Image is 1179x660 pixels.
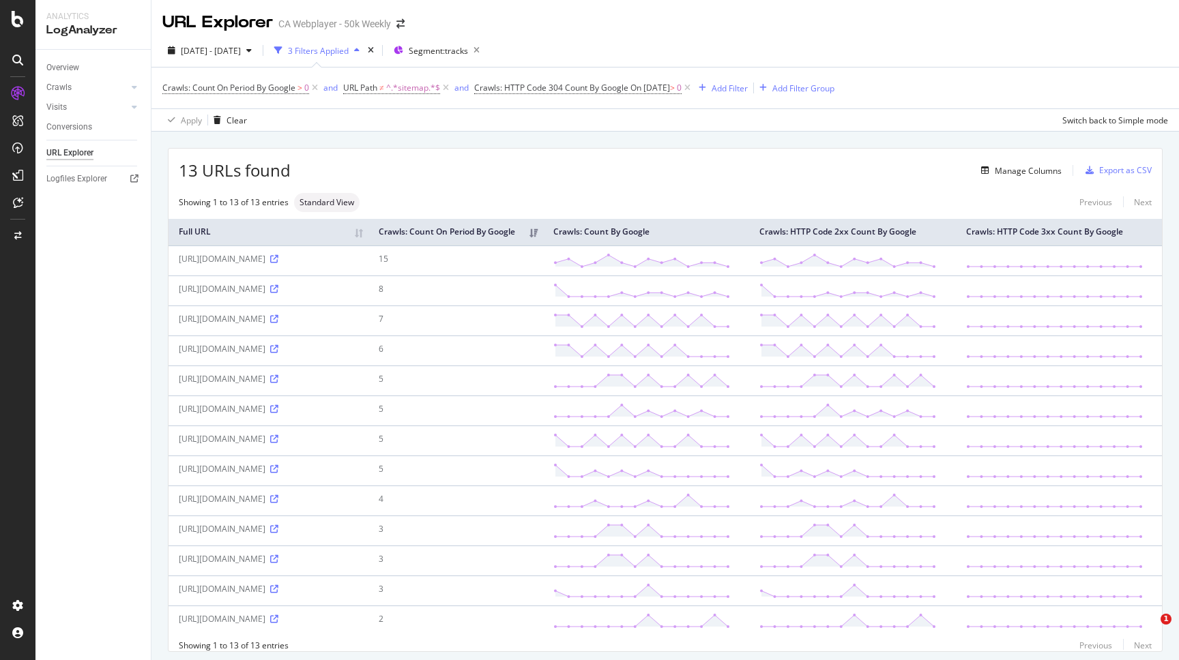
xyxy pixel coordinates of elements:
td: 6 [368,335,543,365]
span: > [297,82,302,93]
div: [URL][DOMAIN_NAME] [179,403,358,415]
div: [URL][DOMAIN_NAME] [179,463,358,475]
div: Manage Columns [995,165,1062,177]
div: Export as CSV [1099,164,1152,176]
span: > [670,82,675,93]
span: URL Path [343,82,377,93]
button: [DATE] - [DATE] [162,40,257,61]
th: Crawls: HTTP Code 3xx Count By Google [956,219,1162,245]
div: URL Explorer [46,146,93,160]
div: Logfiles Explorer [46,172,107,186]
div: LogAnalyzer [46,22,140,38]
div: Conversions [46,120,92,134]
button: Add Filter [693,80,748,96]
td: 5 [368,455,543,485]
div: URL Explorer [162,11,273,34]
div: Add Filter [712,82,748,94]
span: [DATE] - [DATE] [181,45,241,57]
div: Switch back to Simple mode [1062,115,1168,126]
span: Crawls: Count On Period By Google [162,82,295,93]
div: [URL][DOMAIN_NAME] [179,313,358,325]
div: [URL][DOMAIN_NAME] [179,283,358,295]
button: Apply [162,109,202,131]
div: Analytics [46,11,140,22]
button: and [323,81,338,94]
div: [URL][DOMAIN_NAME] [179,373,358,385]
button: 3 Filters Applied [269,40,365,61]
span: ^.*sitemap.*$ [386,78,440,97]
td: 5 [368,395,543,425]
span: 13 URLs found [179,159,291,182]
td: 2 [368,605,543,635]
a: Logfiles Explorer [46,172,141,186]
span: ≠ [379,82,384,93]
span: On [DATE] [630,82,670,93]
div: neutral label [294,193,360,212]
div: Add Filter Group [772,82,834,94]
a: Overview [46,61,141,75]
span: Crawls: HTTP Code 304 Count By Google [474,82,628,93]
div: Visits [46,100,67,115]
span: 0 [304,78,309,97]
div: and [323,82,338,93]
div: Apply [181,115,202,126]
div: arrow-right-arrow-left [396,19,405,29]
span: 0 [677,78,682,97]
iframe: Intercom live chat [1133,614,1165,646]
div: 3 Filters Applied [288,45,349,57]
button: Clear [208,109,247,131]
div: [URL][DOMAIN_NAME] [179,613,358,625]
th: Crawls: Count By Google [543,219,749,245]
span: 1 [1161,614,1171,625]
div: Clear [227,115,247,126]
th: Crawls: Count On Period By Google: activate to sort column ascending [368,219,543,245]
div: Crawls [46,80,72,95]
span: Standard View [300,198,354,207]
button: Export as CSV [1080,160,1152,181]
td: 3 [368,515,543,545]
button: and [454,81,469,94]
div: [URL][DOMAIN_NAME] [179,583,358,595]
div: Showing 1 to 13 of 13 entries [179,196,289,208]
div: [URL][DOMAIN_NAME] [179,253,358,265]
th: Crawls: HTTP Code 2xx Count By Google [749,219,955,245]
td: 5 [368,425,543,455]
div: [URL][DOMAIN_NAME] [179,523,358,535]
button: Add Filter Group [754,80,834,96]
span: Segment: tracks [409,45,468,57]
a: Crawls [46,80,128,95]
a: Conversions [46,120,141,134]
td: 8 [368,275,543,305]
button: Manage Columns [976,162,1062,179]
td: 7 [368,305,543,335]
div: [URL][DOMAIN_NAME] [179,343,358,355]
td: 3 [368,545,543,575]
td: 15 [368,245,543,275]
td: 4 [368,485,543,515]
td: 5 [368,365,543,395]
div: and [454,82,469,93]
th: Full URL: activate to sort column ascending [169,219,368,245]
div: [URL][DOMAIN_NAME] [179,553,358,565]
div: [URL][DOMAIN_NAME] [179,433,358,445]
div: [URL][DOMAIN_NAME] [179,493,358,505]
button: Segment:tracks [388,40,485,61]
div: times [365,44,377,57]
button: Switch back to Simple mode [1057,109,1168,131]
td: 3 [368,575,543,605]
div: Overview [46,61,79,75]
a: URL Explorer [46,146,141,160]
div: CA Webplayer - 50k Weekly [278,17,391,31]
div: Showing 1 to 13 of 13 entries [179,640,289,651]
a: Visits [46,100,128,115]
